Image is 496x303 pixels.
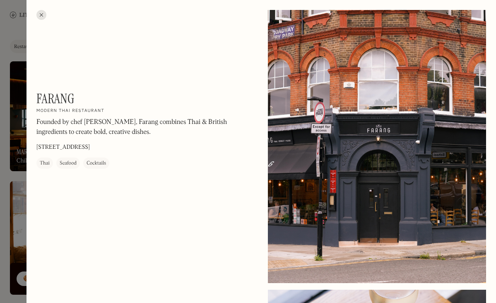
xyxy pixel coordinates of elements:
div: Thai [40,160,50,168]
div: Seafood [60,160,77,168]
h2: Modern Thai restaurant [36,109,104,114]
div: Cocktails [87,160,106,168]
h1: Farang [36,91,75,107]
p: [STREET_ADDRESS] [36,143,90,152]
p: Founded by chef [PERSON_NAME], Farang combines Thai & British ingredients to create bold, creativ... [36,118,255,138]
